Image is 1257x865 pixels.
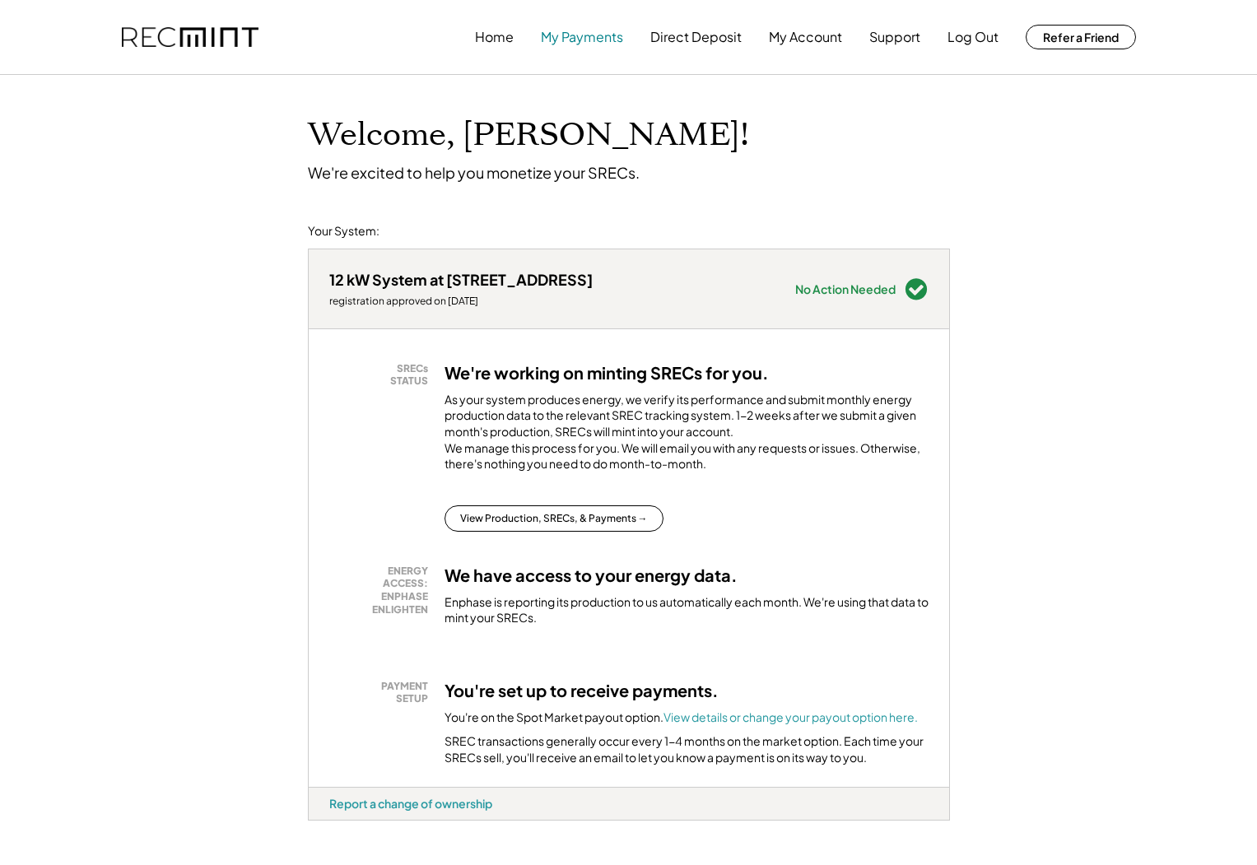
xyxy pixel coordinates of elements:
button: View Production, SRECs, & Payments → [445,505,663,532]
div: You're on the Spot Market payout option. [445,709,918,726]
h3: We're working on minting SRECs for you. [445,362,769,384]
div: 4ibdrrxi - VA Distributed [308,821,361,827]
div: No Action Needed [795,283,896,295]
h3: You're set up to receive payments. [445,680,719,701]
h3: We have access to your energy data. [445,565,738,586]
div: 12 kW System at [STREET_ADDRESS] [329,270,593,289]
div: SREC transactions generally occur every 1-4 months on the market option. Each time your SRECs sel... [445,733,929,765]
button: My Payments [541,21,623,53]
button: Log Out [947,21,999,53]
div: SRECs STATUS [338,362,428,388]
h1: Welcome, [PERSON_NAME]! [308,116,749,155]
div: Your System: [308,223,379,240]
a: View details or change your payout option here. [663,709,918,724]
div: Report a change of ownership [329,796,492,811]
div: PAYMENT SETUP [338,680,428,705]
button: Direct Deposit [650,21,742,53]
button: Home [475,21,514,53]
div: We're excited to help you monetize your SRECs. [308,163,640,182]
button: Refer a Friend [1026,25,1136,49]
div: Enphase is reporting its production to us automatically each month. We're using that data to mint... [445,594,929,626]
button: My Account [769,21,842,53]
div: As your system produces energy, we verify its performance and submit monthly energy production da... [445,392,929,481]
div: registration approved on [DATE] [329,295,593,308]
div: ENERGY ACCESS: ENPHASE ENLIGHTEN [338,565,428,616]
button: Support [869,21,920,53]
img: recmint-logotype%403x.png [122,27,258,48]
